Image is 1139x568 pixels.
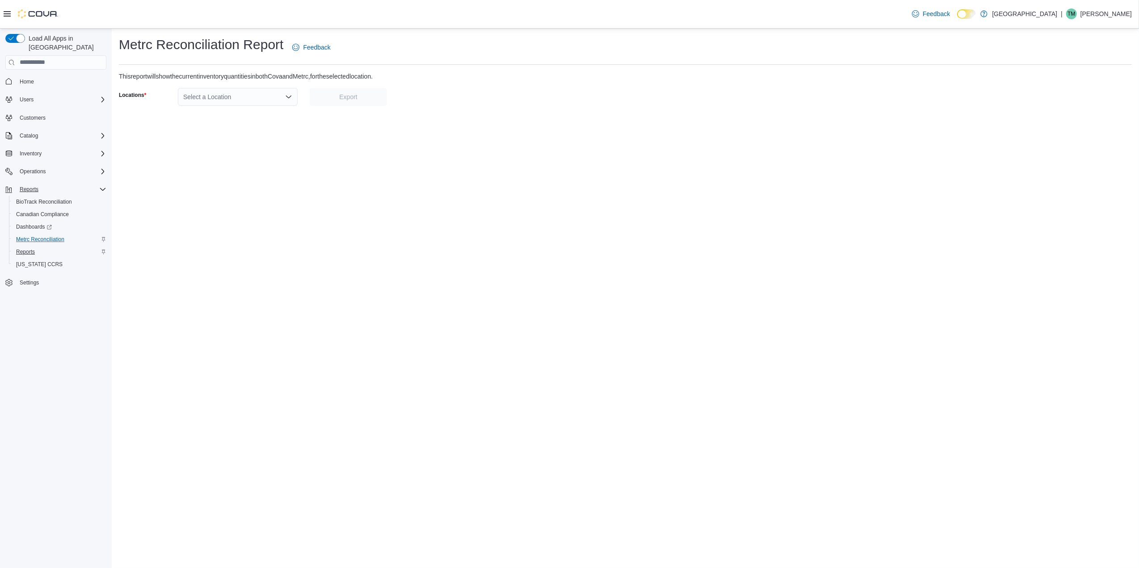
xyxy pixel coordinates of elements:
[2,93,110,106] button: Users
[20,279,39,286] span: Settings
[1061,8,1063,19] p: |
[13,209,72,220] a: Canadian Compliance
[339,92,357,101] span: Export
[20,78,34,85] span: Home
[9,221,110,233] a: Dashboards
[992,8,1057,19] p: [GEOGRAPHIC_DATA]
[13,259,66,270] a: [US_STATE] CCRS
[16,198,72,205] span: BioTrack Reconciliation
[119,72,373,81] div: This report will show the current inventory quantities in both Cova and Metrc, for the selected l...
[20,114,46,121] span: Customers
[16,211,69,218] span: Canadian Compliance
[16,166,50,177] button: Operations
[16,277,106,288] span: Settings
[16,223,52,230] span: Dashboards
[1066,8,1077,19] div: Tre Mace
[16,166,106,177] span: Operations
[13,221,55,232] a: Dashboards
[16,148,106,159] span: Inventory
[13,259,106,270] span: Washington CCRS
[16,94,37,105] button: Users
[9,208,110,221] button: Canadian Compliance
[20,150,42,157] span: Inventory
[310,88,387,106] button: Export
[16,76,38,87] a: Home
[16,130,42,141] button: Catalog
[908,5,954,23] a: Feedback
[20,168,46,175] span: Operations
[16,76,106,87] span: Home
[119,36,283,54] h1: Metrc Reconciliation Report
[119,92,146,99] label: Locations
[16,184,42,195] button: Reports
[2,276,110,289] button: Settings
[957,9,976,19] input: Dark Mode
[13,221,106,232] span: Dashboards
[9,196,110,208] button: BioTrack Reconciliation
[289,38,334,56] a: Feedback
[13,196,106,207] span: BioTrack Reconciliation
[2,111,110,124] button: Customers
[16,148,45,159] button: Inventory
[16,261,63,268] span: [US_STATE] CCRS
[20,96,34,103] span: Users
[2,183,110,196] button: Reports
[16,130,106,141] span: Catalog
[2,147,110,160] button: Inventory
[5,71,106,313] nav: Complex example
[13,234,68,245] a: Metrc Reconciliation
[20,132,38,139] span: Catalog
[16,94,106,105] span: Users
[13,209,106,220] span: Canadian Compliance
[13,234,106,245] span: Metrc Reconciliation
[9,246,110,258] button: Reports
[13,246,38,257] a: Reports
[303,43,330,52] span: Feedback
[2,165,110,178] button: Operations
[20,186,38,193] span: Reports
[9,258,110,271] button: [US_STATE] CCRS
[1080,8,1132,19] p: [PERSON_NAME]
[25,34,106,52] span: Load All Apps in [GEOGRAPHIC_DATA]
[923,9,950,18] span: Feedback
[13,196,76,207] a: BioTrack Reconciliation
[285,93,292,100] button: Open list of options
[9,233,110,246] button: Metrc Reconciliation
[2,75,110,88] button: Home
[18,9,58,18] img: Cova
[16,184,106,195] span: Reports
[16,112,106,123] span: Customers
[16,236,64,243] span: Metrc Reconciliation
[1068,8,1075,19] span: TM
[16,277,42,288] a: Settings
[2,129,110,142] button: Catalog
[16,248,35,255] span: Reports
[13,246,106,257] span: Reports
[16,113,49,123] a: Customers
